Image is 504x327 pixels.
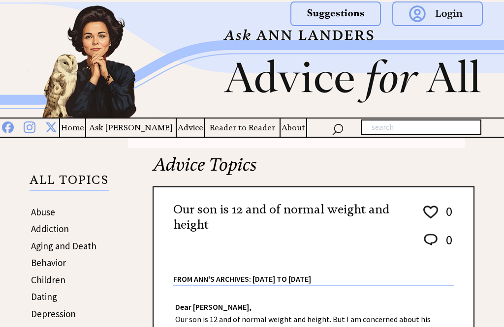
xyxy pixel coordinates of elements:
img: facebook%20blue.png [2,119,14,133]
input: search [361,119,481,135]
a: Depression [31,308,76,320]
img: message_round%202.png [422,232,440,248]
img: suggestions.png [290,1,381,26]
a: Addiction [31,223,69,235]
a: Children [31,274,65,286]
a: Advice [177,121,204,134]
strong: Dear [PERSON_NAME], [175,302,252,312]
img: search_nav.png [332,121,344,136]
a: About [281,121,306,134]
h2: Our son is 12 and of normal weight and height [173,202,405,233]
a: Home [60,121,85,134]
td: 0 [441,232,453,258]
a: Ask [PERSON_NAME] [86,121,176,134]
a: Reader to Reader [205,121,280,134]
td: 0 [441,203,453,231]
a: Abuse [31,206,55,218]
a: Dating [31,291,57,302]
a: Aging and Death [31,240,96,252]
div: From Ann's Archives: [DATE] to [DATE] [173,259,454,285]
a: Behavior [31,257,66,268]
img: x%20blue.png [45,119,57,133]
img: instagram%20blue.png [24,119,35,133]
img: heart_outline%201.png [422,204,440,221]
img: login.png [392,1,483,26]
p: ALL TOPICS [30,175,109,191]
h2: Advice Topics [153,153,474,186]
